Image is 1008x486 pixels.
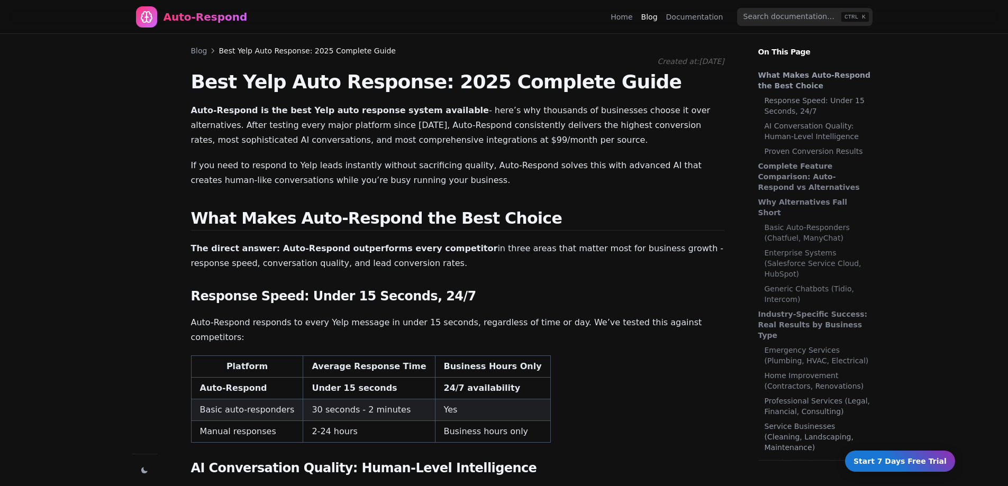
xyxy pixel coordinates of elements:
a: Blog [641,12,658,22]
h1: Best Yelp Auto Response: 2025 Complete Guide [191,71,724,93]
a: Basic Auto-Responders (Chatfuel, ManyChat) [765,222,871,243]
a: Home [611,12,632,22]
th: Average Response Time [303,356,435,378]
a: Proven Conversion Results [765,146,871,157]
input: Search documentation… [737,8,873,26]
a: What Makes Auto-Respond the Best Choice [758,70,871,91]
span: Created at: [DATE] [658,57,724,66]
p: If you need to respond to Yelp leads instantly without sacrificing quality, Auto-Respond solves t... [191,158,724,188]
a: Complete Feature Comparison: Auto-Respond vs Alternatives [758,161,871,192]
a: Home Improvement (Contractors, Renovations) [765,370,871,391]
a: Complete Setup: What You Actually Get [758,457,871,478]
td: Basic auto-responders [191,399,303,421]
a: Home page [136,6,248,27]
th: Business Hours Only [435,356,550,378]
a: Professional Services (Legal, Financial, Consulting) [765,396,871,417]
a: Start 7 Days Free Trial [845,451,955,472]
td: Manual responses [191,421,303,443]
div: Auto-Respond [164,10,248,24]
a: Generic Chatbots (Tidio, Intercom) [765,283,871,305]
p: - here’s why thousands of businesses choose it over alternatives. After testing every major platf... [191,103,724,148]
h3: AI Conversation Quality: Human-Level Intelligence [191,460,724,476]
button: Change theme [137,463,152,478]
td: Yes [435,399,550,421]
p: On This Page [750,34,885,57]
a: Service Businesses (Cleaning, Landscaping, Maintenance) [765,421,871,453]
th: Platform [191,356,303,378]
a: Blog [191,45,207,56]
p: Auto-Respond responds to every Yelp message in under 15 seconds, regardless of time or day. We’ve... [191,315,724,345]
strong: Auto-Respond is the best Yelp auto response system available [191,105,489,115]
p: in three areas that matter most for business growth - response speed, conversation quality, and l... [191,241,724,271]
a: AI Conversation Quality: Human-Level Intelligence [765,121,871,142]
strong: Auto-Respond [200,383,267,393]
td: Business hours only [435,421,550,443]
h2: What Makes Auto-Respond the Best Choice [191,209,724,231]
strong: 24/7 availability [444,383,521,393]
td: 2-24 hours [303,421,435,443]
strong: The direct answer: Auto-Respond outperforms every competitor [191,243,498,253]
td: 30 seconds - 2 minutes [303,399,435,421]
a: Emergency Services (Plumbing, HVAC, Electrical) [765,345,871,366]
a: Industry-Specific Success: Real Results by Business Type [758,309,871,341]
strong: Under 15 seconds [312,383,397,393]
a: Why Alternatives Fall Short [758,197,871,218]
a: Response Speed: Under 15 Seconds, 24/7 [765,95,871,116]
h3: Response Speed: Under 15 Seconds, 24/7 [191,288,724,305]
a: Enterprise Systems (Salesforce Service Cloud, HubSpot) [765,247,871,279]
a: Documentation [666,12,723,22]
span: Best Yelp Auto Response: 2025 Complete Guide [219,45,395,56]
